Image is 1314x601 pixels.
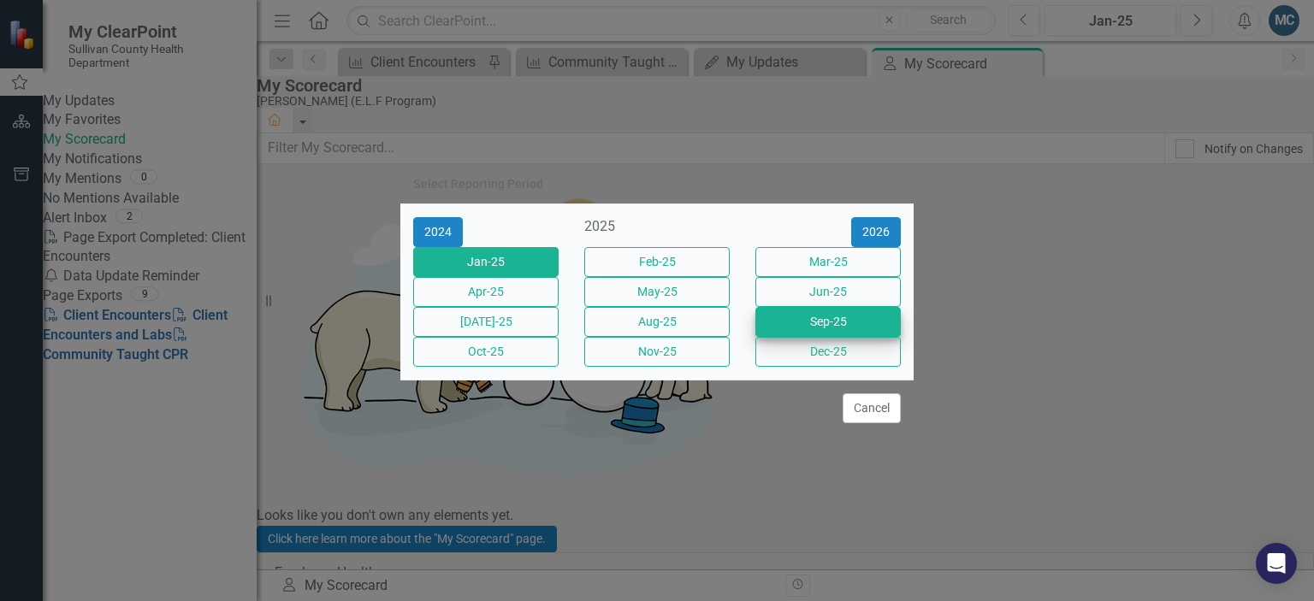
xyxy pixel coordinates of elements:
button: 2026 [851,217,901,247]
button: Nov-25 [584,337,730,367]
button: Sep-25 [755,307,901,337]
button: [DATE]-25 [413,307,559,337]
div: Select Reporting Period [413,178,543,191]
div: Open Intercom Messenger [1256,543,1297,584]
button: Cancel [843,393,901,423]
button: Dec-25 [755,337,901,367]
button: Jun-25 [755,277,901,307]
button: Jan-25 [413,247,559,277]
div: 2025 [584,217,730,237]
button: Feb-25 [584,247,730,277]
button: May-25 [584,277,730,307]
button: 2024 [413,217,463,247]
button: Mar-25 [755,247,901,277]
button: Aug-25 [584,307,730,337]
button: Apr-25 [413,277,559,307]
button: Oct-25 [413,337,559,367]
